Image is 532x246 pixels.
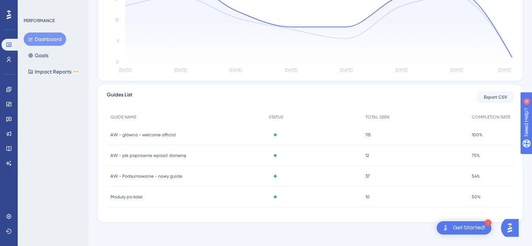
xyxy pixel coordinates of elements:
span: TOTAL SEEN [365,114,389,120]
tspan: [DATE] [174,68,187,73]
tspan: [DATE] [450,68,463,73]
span: Need Help? [17,2,46,11]
div: Get Started! [453,224,485,232]
span: COMPLETION RATE [472,114,510,120]
span: Moduły po kolei [110,194,143,200]
div: PERFORMANCE [24,18,55,24]
span: AW - jak poprawnie wpisać domenę [110,153,186,158]
button: Dashboard [24,33,66,46]
span: 10 [365,194,370,200]
span: 100% [472,132,482,138]
img: launcher-image-alternative-text [441,223,450,232]
span: AW - Podsumowanie - nowy guide [110,173,182,179]
span: 12 [365,153,369,158]
span: 54% [472,173,480,179]
tspan: [DATE] [340,68,352,73]
span: Guides List [107,90,132,104]
span: 75% [472,153,480,158]
tspan: [DATE] [498,68,511,73]
span: Export CSV [484,94,507,100]
button: Export CSV [477,91,514,103]
tspan: [DATE] [229,68,242,73]
tspan: [DATE] [119,68,132,73]
iframe: UserGuiding AI Assistant Launcher [501,217,523,239]
tspan: [DATE] [285,68,297,73]
span: STATUS [269,114,283,120]
span: GUIDE NAME [110,114,136,120]
button: Goals [24,49,53,62]
div: 1 [485,219,491,226]
tspan: 9 [117,38,119,44]
div: 4 [51,4,54,10]
div: Open Get Started! checklist, remaining modules: 1 [437,221,491,235]
span: AW - główna - welcome official [110,132,176,138]
tspan: [DATE] [395,68,408,73]
tspan: 0 [116,59,119,65]
div: BETA [73,70,79,74]
span: 37 [365,173,370,179]
tspan: 18 [115,17,119,23]
span: 50% [472,194,481,200]
button: Impact ReportsBETA [24,65,84,78]
span: 115 [365,132,371,138]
